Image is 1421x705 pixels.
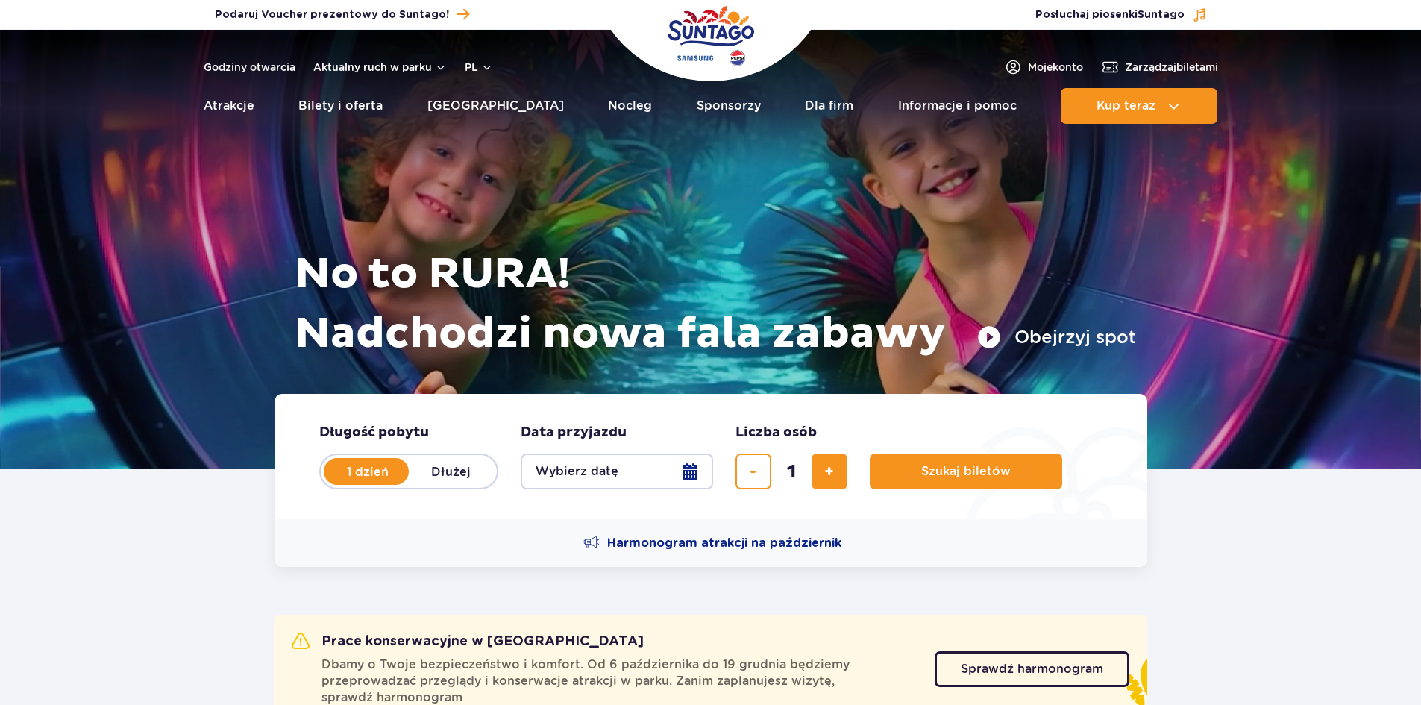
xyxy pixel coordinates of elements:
span: Harmonogram atrakcji na październik [607,535,841,551]
button: Kup teraz [1061,88,1217,124]
h1: No to RURA! Nadchodzi nowa fala zabawy [295,245,1136,364]
span: Szukaj biletów [921,465,1011,478]
a: Bilety i oferta [298,88,383,124]
span: Kup teraz [1097,99,1155,113]
span: Długość pobytu [319,424,429,442]
a: [GEOGRAPHIC_DATA] [427,88,564,124]
a: Atrakcje [204,88,254,124]
span: Moje konto [1028,60,1083,75]
label: Dłużej [409,456,494,487]
span: Podaruj Voucher prezentowy do Suntago! [215,7,449,22]
span: Liczba osób [735,424,817,442]
form: Planowanie wizyty w Park of Poland [275,394,1147,519]
label: 1 dzień [325,456,410,487]
button: Szukaj biletów [870,454,1062,489]
span: Data przyjazdu [521,424,627,442]
button: Wybierz datę [521,454,713,489]
a: Nocleg [608,88,652,124]
button: dodaj bilet [812,454,847,489]
a: Harmonogram atrakcji na październik [583,534,841,552]
a: Godziny otwarcia [204,60,295,75]
input: liczba biletów [774,454,809,489]
button: Aktualny ruch w parku [313,61,447,73]
a: Zarządzajbiletami [1101,58,1218,76]
button: Obejrzyj spot [977,325,1136,349]
span: Posłuchaj piosenki [1035,7,1185,22]
a: Dla firm [805,88,853,124]
span: Sprawdź harmonogram [961,663,1103,675]
a: Podaruj Voucher prezentowy do Suntago! [215,4,469,25]
button: Posłuchaj piosenkiSuntago [1035,7,1207,22]
button: usuń bilet [735,454,771,489]
h2: Prace konserwacyjne w [GEOGRAPHIC_DATA] [292,633,644,651]
a: Sponsorzy [697,88,761,124]
span: Zarządzaj biletami [1125,60,1218,75]
button: pl [465,60,493,75]
a: Informacje i pomoc [898,88,1017,124]
a: Mojekonto [1004,58,1083,76]
a: Sprawdź harmonogram [935,651,1129,687]
span: Suntago [1138,10,1185,20]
